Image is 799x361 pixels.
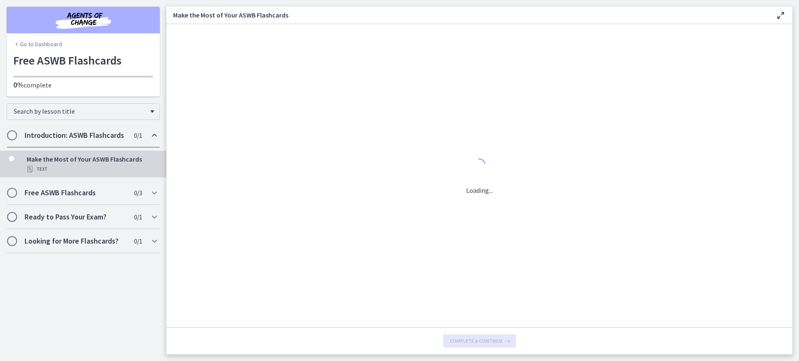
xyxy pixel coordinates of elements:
[25,236,126,246] h2: Looking for More Flashcards?
[27,164,156,174] div: Text
[13,80,153,90] p: complete
[25,212,126,222] h2: Ready to Pass Your Exam?
[25,130,126,140] h2: Introduction: ASWB Flashcards
[134,130,142,140] span: 0 / 1
[13,40,62,48] a: Go to Dashboard
[466,156,493,175] div: 1
[33,10,133,30] img: Agents of Change
[466,185,493,195] p: Loading...
[13,52,153,69] h1: Free ASWB Flashcards
[173,10,762,20] h3: Make the Most of Your ASWB Flashcards
[134,188,142,198] span: 0 / 3
[450,338,503,344] span: Complete & continue
[25,188,126,198] h2: Free ASWB Flashcards
[7,103,160,120] div: Search by lesson title
[13,80,24,90] span: 0%
[443,334,516,348] button: Complete & continue
[14,107,146,115] span: Search by lesson title
[134,236,142,246] span: 0 / 1
[134,212,142,222] span: 0 / 1
[27,154,156,174] div: Make the Most of Your ASWB Flashcards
